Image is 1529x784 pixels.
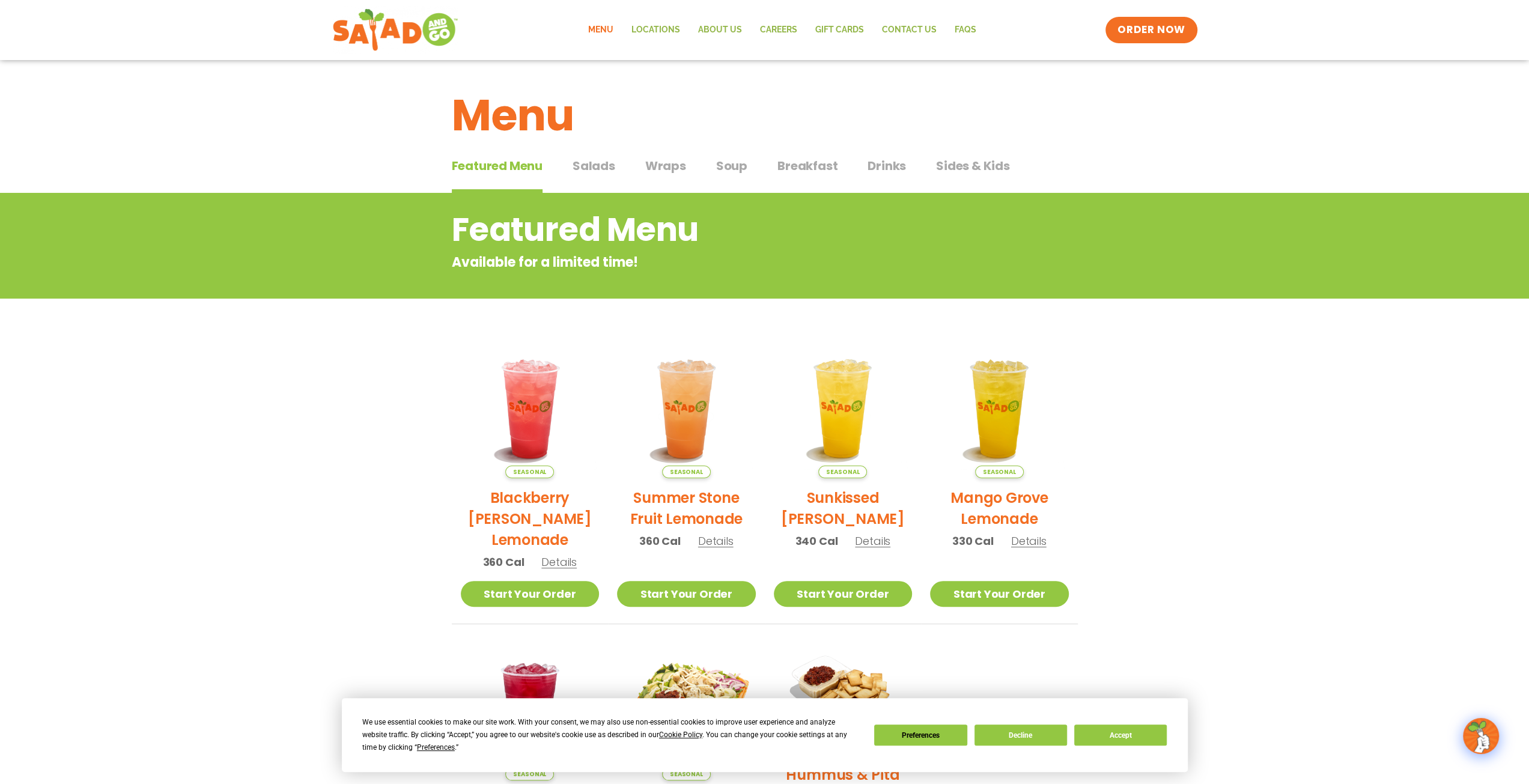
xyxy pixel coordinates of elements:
[1011,533,1047,548] span: Details
[617,642,756,781] img: Product photo for Tuscan Summer Salad
[461,487,600,550] h2: Blackberry [PERSON_NAME] Lemonade
[505,466,554,478] span: Seasonal
[505,768,554,780] span: Seasonal
[573,157,615,175] span: Salads
[873,16,946,44] a: Contact Us
[417,743,455,752] span: Preferences
[930,581,1069,607] a: Start Your Order
[461,339,600,478] img: Product photo for Blackberry Bramble Lemonade
[1074,725,1167,746] button: Accept
[579,16,985,44] nav: Menu
[1464,719,1498,753] img: wpChatIcon
[452,205,981,254] h2: Featured Menu
[795,533,838,549] span: 340 Cal
[946,16,985,44] a: FAQs
[622,16,689,44] a: Locations
[818,466,867,478] span: Seasonal
[617,487,756,529] h2: Summer Stone Fruit Lemonade
[579,16,622,44] a: Menu
[774,642,913,735] img: Product photo for Sundried Tomato Hummus & Pita Chips
[855,533,890,548] span: Details
[930,487,1069,529] h2: Mango Grove Lemonade
[774,581,913,607] a: Start Your Order
[777,157,837,175] span: Breakfast
[1105,17,1197,43] a: ORDER NOW
[452,252,981,272] p: Available for a limited time!
[452,153,1078,193] div: Tabbed content
[716,157,747,175] span: Soup
[452,83,1078,148] h1: Menu
[975,466,1024,478] span: Seasonal
[461,581,600,607] a: Start Your Order
[662,466,711,478] span: Seasonal
[952,533,994,549] span: 330 Cal
[362,716,860,754] div: We use essential cookies to make our site work. With your consent, we may also use non-essential ...
[461,642,600,781] img: Product photo for Black Cherry Orchard Lemonade
[342,698,1188,772] div: Cookie Consent Prompt
[698,533,734,548] span: Details
[617,339,756,478] img: Product photo for Summer Stone Fruit Lemonade
[930,339,1069,478] img: Product photo for Mango Grove Lemonade
[974,725,1067,746] button: Decline
[751,16,806,44] a: Careers
[874,725,967,746] button: Preferences
[1117,23,1185,37] span: ORDER NOW
[806,16,873,44] a: GIFT CARDS
[645,157,686,175] span: Wraps
[936,157,1010,175] span: Sides & Kids
[689,16,751,44] a: About Us
[662,768,711,780] span: Seasonal
[774,487,913,529] h2: Sunkissed [PERSON_NAME]
[483,554,524,570] span: 360 Cal
[868,157,906,175] span: Drinks
[541,555,577,570] span: Details
[774,339,913,478] img: Product photo for Sunkissed Yuzu Lemonade
[332,6,459,54] img: new-SAG-logo-768×292
[659,731,702,739] span: Cookie Policy
[617,581,756,607] a: Start Your Order
[452,157,543,175] span: Featured Menu
[639,533,681,549] span: 360 Cal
